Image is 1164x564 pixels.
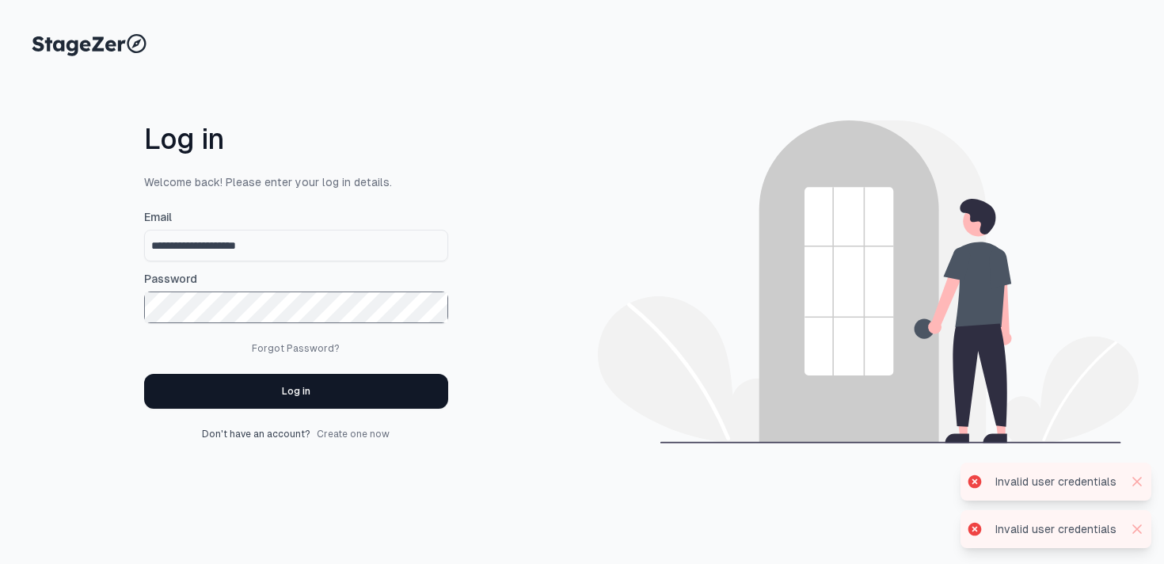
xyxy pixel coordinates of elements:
span: Don't have an account? [202,428,310,440]
h1: Log in [144,124,448,155]
span: Email [144,209,172,225]
a: Create one now [317,428,390,440]
span: Invalid user credentials [995,474,1116,490]
img: thought process [598,120,1139,444]
span: Password [144,271,197,287]
span: Invalid user credentials [995,521,1116,537]
div: Log in [282,385,310,398]
a: Forgot Password? [252,342,340,355]
button: Log in [144,374,448,409]
span: Welcome back! Please enter your log in details. [144,174,448,190]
